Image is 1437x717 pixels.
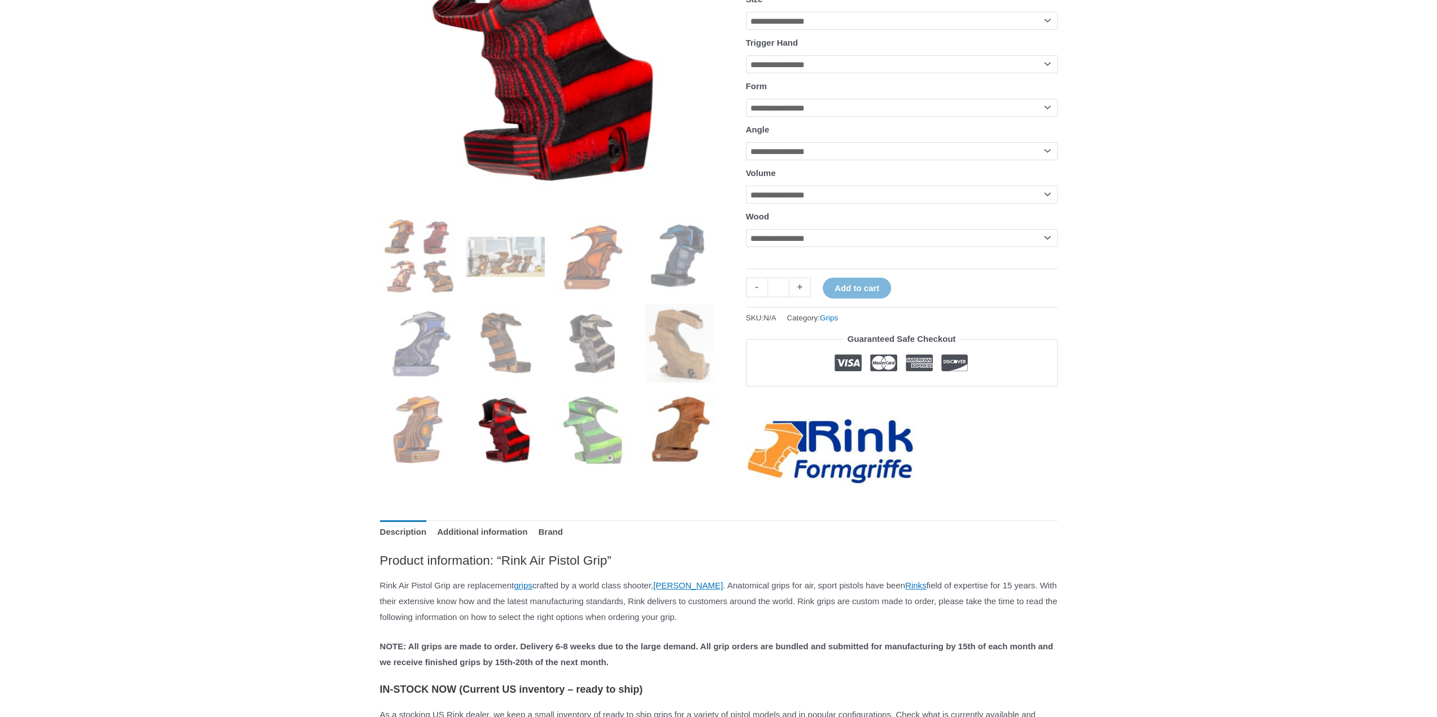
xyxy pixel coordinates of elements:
[787,311,838,325] span: Category:
[553,217,632,296] img: Rink Air Pistol Grip - Image 3
[746,395,1058,408] iframe: Customer reviews powered by Trustpilot
[640,217,719,296] img: Rink Air Pistol Grip - Image 4
[640,304,719,382] img: Rink Air Pistol Grip - Image 8
[553,304,632,382] img: Rink Air Pistol Grip - Image 7
[746,417,915,486] a: Rink-Formgriffe
[380,391,458,469] img: Rink Air Pistol Grip - Image 9
[437,520,527,544] a: Additional information
[746,278,767,297] a: -
[653,580,723,590] a: [PERSON_NAME]
[905,580,927,590] a: Rinks
[538,520,562,544] a: Brand
[466,391,545,469] img: Rink Air Pistol Grip - Image 10
[746,38,798,47] label: Trigger Hand
[466,304,545,382] img: Rink Air Pistol Grip - Image 6
[746,212,769,221] label: Wood
[380,641,1053,667] strong: NOTE: All grips are made to order. Delivery 6-8 weeks due to the large demand. All grip orders ar...
[640,391,719,469] img: Rink Air Pistol Grip - Image 12
[789,278,811,297] a: +
[553,391,632,469] img: Rink Air Pistol Grip - Image 11
[843,331,960,347] legend: Guaranteed Safe Checkout
[380,684,643,695] strong: IN-STOCK NOW (Current US inventory – ready to ship)
[514,580,532,590] a: grips
[746,81,767,91] label: Form
[380,217,458,296] img: Rink Air Pistol Grip
[820,314,838,322] a: Grips
[767,278,789,297] input: Product quantity
[466,217,545,296] img: Rink Air Pistol Grip - Image 2
[746,311,776,325] span: SKU:
[746,125,770,134] label: Angle
[746,168,776,178] label: Volume
[763,314,776,322] span: N/A
[380,552,1058,569] h2: Product information: “Rink Air Pistol Grip”
[380,520,427,544] a: Description
[380,304,458,382] img: Rink Air Pistol Grip - Image 5
[823,278,891,298] button: Add to cart
[380,578,1058,625] p: Rink Air Pistol Grip are replacement crafted by a world class shooter, . Anatomical grips for air...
